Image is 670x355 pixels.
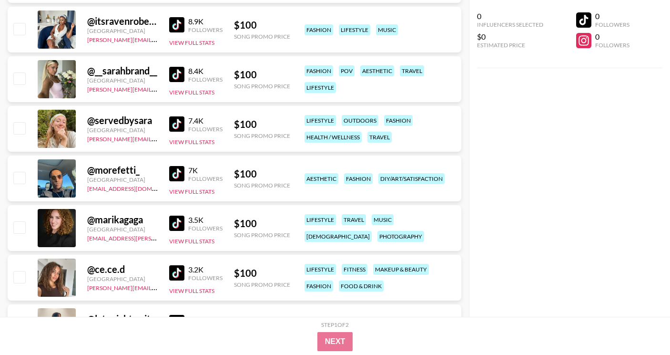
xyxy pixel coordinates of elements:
[87,134,274,143] a: [PERSON_NAME][EMAIL_ADDRESS][PERSON_NAME][DOMAIN_NAME]
[595,11,629,21] div: 0
[188,166,223,175] div: 7K
[234,33,290,40] div: Song Promo Price
[87,176,158,183] div: [GEOGRAPHIC_DATA]
[87,282,228,292] a: [PERSON_NAME][EMAIL_ADDRESS][DOMAIN_NAME]
[305,173,338,184] div: aesthetic
[305,24,333,35] div: fashion
[87,115,158,126] div: @ servedbysara
[595,21,629,28] div: Followers
[188,314,223,324] div: 1.6K
[234,118,290,130] div: $ 100
[169,116,184,132] img: TikTok
[87,226,158,233] div: [GEOGRAPHIC_DATA]
[339,281,384,292] div: food & drink
[595,42,629,49] div: Followers
[188,265,223,274] div: 3.2K
[305,281,333,292] div: fashion
[169,188,214,195] button: View Full Stats
[321,321,349,328] div: Step 1 of 2
[169,67,184,82] img: TikTok
[342,115,378,126] div: outdoors
[188,274,223,282] div: Followers
[188,215,223,225] div: 3.5K
[305,231,372,242] div: [DEMOGRAPHIC_DATA]
[317,332,353,351] button: Next
[400,65,424,76] div: travel
[188,125,223,133] div: Followers
[234,218,290,230] div: $ 100
[188,175,223,182] div: Followers
[360,65,394,76] div: aesthetic
[344,173,373,184] div: fashion
[342,214,366,225] div: travel
[87,233,228,242] a: [EMAIL_ADDRESS][PERSON_NAME][DOMAIN_NAME]
[305,214,336,225] div: lifestyle
[188,116,223,125] div: 7.4K
[188,66,223,76] div: 8.4K
[477,11,543,21] div: 0
[188,17,223,26] div: 8.9K
[87,77,158,84] div: [GEOGRAPHIC_DATA]
[87,263,158,275] div: @ ce.ce.d
[87,15,158,27] div: @ itsravenroberts
[188,26,223,33] div: Followers
[87,164,158,176] div: @ morefetti_
[339,24,370,35] div: lifestyle
[169,238,214,245] button: View Full Stats
[477,42,543,49] div: Estimated Price
[234,83,290,90] div: Song Promo Price
[305,115,336,126] div: lifestyle
[87,34,228,43] a: [PERSON_NAME][EMAIL_ADDRESS][DOMAIN_NAME]
[305,82,336,93] div: lifestyle
[477,21,543,28] div: Influencers Selected
[87,313,158,325] div: @ latenightswithsara
[169,216,184,231] img: TikTok
[378,173,445,184] div: diy/art/satisfaction
[305,132,362,143] div: health / wellness
[234,267,290,279] div: $ 100
[169,17,184,32] img: TikTok
[234,182,290,189] div: Song Promo Price
[169,138,214,146] button: View Full Stats
[169,166,184,181] img: TikTok
[373,264,429,275] div: makeup & beauty
[377,231,424,242] div: photography
[169,265,184,281] img: TikTok
[234,281,290,288] div: Song Promo Price
[188,225,223,232] div: Followers
[87,65,158,77] div: @ __sarahbrand__
[169,287,214,294] button: View Full Stats
[305,65,333,76] div: fashion
[595,32,629,42] div: 0
[234,69,290,81] div: $ 100
[87,126,158,134] div: [GEOGRAPHIC_DATA]
[234,19,290,31] div: $ 100
[305,264,336,275] div: lifestyle
[367,132,392,143] div: travel
[477,32,543,42] div: $0
[87,27,158,34] div: [GEOGRAPHIC_DATA]
[188,76,223,83] div: Followers
[384,115,413,126] div: fashion
[87,214,158,226] div: @ marikagaga
[234,231,290,239] div: Song Promo Price
[169,39,214,46] button: View Full Stats
[234,168,290,180] div: $ 100
[169,89,214,96] button: View Full Stats
[342,264,367,275] div: fitness
[339,65,355,76] div: pov
[87,84,274,93] a: [PERSON_NAME][EMAIL_ADDRESS][PERSON_NAME][DOMAIN_NAME]
[87,183,183,192] a: [EMAIL_ADDRESS][DOMAIN_NAME]
[169,315,184,330] img: TikTok
[376,24,398,35] div: music
[234,132,290,139] div: Song Promo Price
[372,214,394,225] div: music
[87,275,158,282] div: [GEOGRAPHIC_DATA]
